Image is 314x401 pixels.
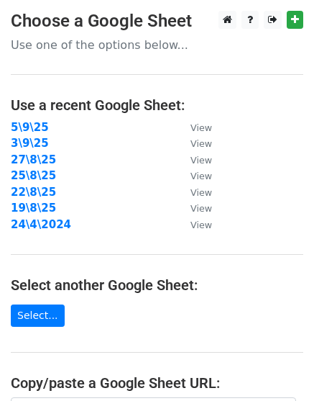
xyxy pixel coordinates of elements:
[190,171,212,181] small: View
[190,203,212,214] small: View
[11,121,49,134] a: 5\9\25
[176,186,212,199] a: View
[11,169,56,182] a: 25\8\25
[190,122,212,133] small: View
[11,96,303,114] h4: Use a recent Google Sheet:
[176,218,212,231] a: View
[190,155,212,166] small: View
[11,153,56,166] a: 27\8\25
[176,121,212,134] a: View
[176,153,212,166] a: View
[176,137,212,150] a: View
[176,169,212,182] a: View
[11,186,56,199] a: 22\8\25
[11,276,303,294] h4: Select another Google Sheet:
[190,220,212,230] small: View
[11,374,303,392] h4: Copy/paste a Google Sheet URL:
[190,187,212,198] small: View
[11,202,56,215] a: 19\8\25
[11,11,303,32] h3: Choose a Google Sheet
[190,138,212,149] small: View
[176,202,212,215] a: View
[11,218,71,231] a: 24\4\2024
[11,305,65,327] a: Select...
[11,37,303,53] p: Use one of the options below...
[11,137,49,150] a: 3\9\25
